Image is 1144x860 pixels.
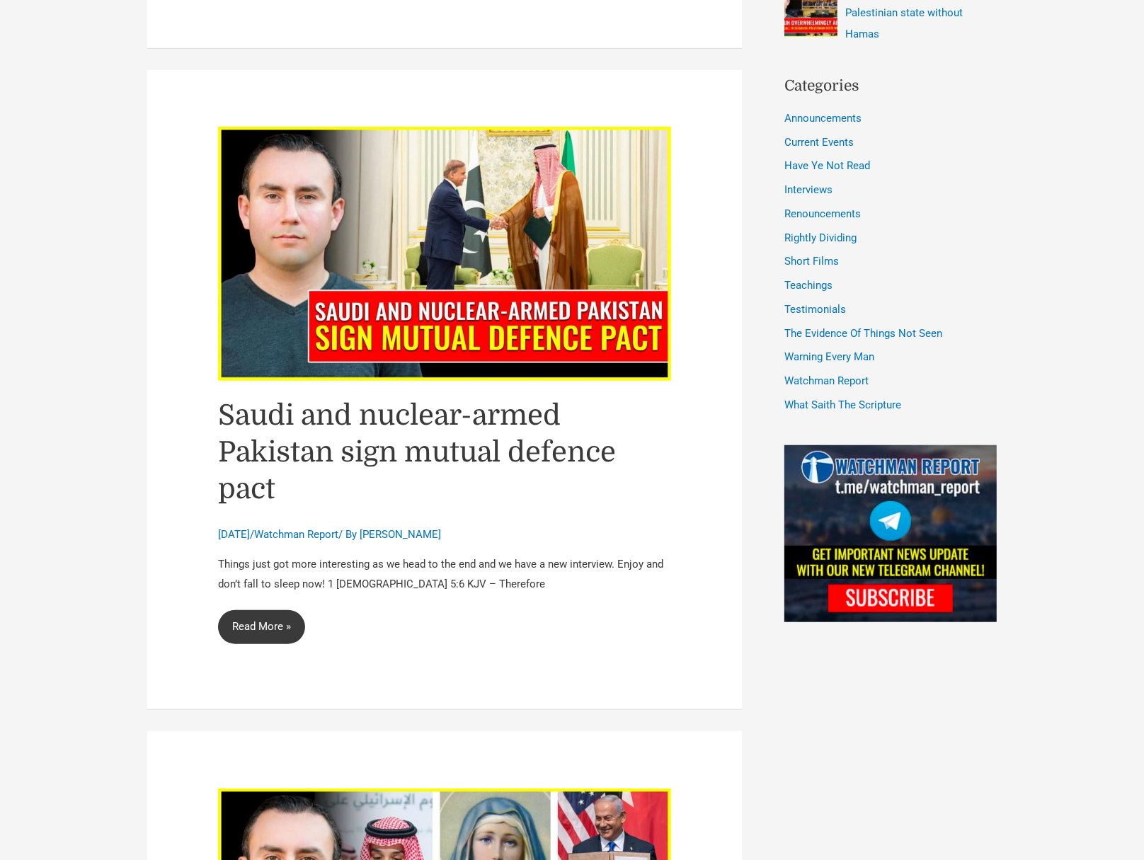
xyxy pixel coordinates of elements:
[218,610,305,644] a: Read More »
[784,75,997,98] h2: Categories
[784,108,997,415] nav: Categories
[360,528,441,541] a: [PERSON_NAME]
[254,528,338,541] a: Watchman Report
[784,303,846,316] a: Testimonials
[218,246,671,259] a: Read: Saudi and nuclear-armed Pakistan sign mutual defence pact
[784,112,862,125] a: Announcements
[784,207,861,220] a: Renouncements
[218,399,616,505] a: Saudi and nuclear-armed Pakistan sign mutual defence pact
[784,255,839,268] a: Short Films
[218,528,250,541] span: [DATE]
[784,327,942,340] a: The Evidence Of Things Not Seen
[784,159,870,172] a: Have Ye Not Read
[784,350,874,363] a: Warning Every Man
[784,279,833,292] a: Teachings
[218,555,671,595] p: Things just got more interesting as we head to the end and we have a new interview. Enjoy and don...
[784,136,854,149] a: Current Events
[784,374,869,387] a: Watchman Report
[218,527,671,543] div: / / By
[784,231,857,244] a: Rightly Dividing
[784,183,833,196] a: Interviews
[784,399,901,411] a: What Saith The Scripture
